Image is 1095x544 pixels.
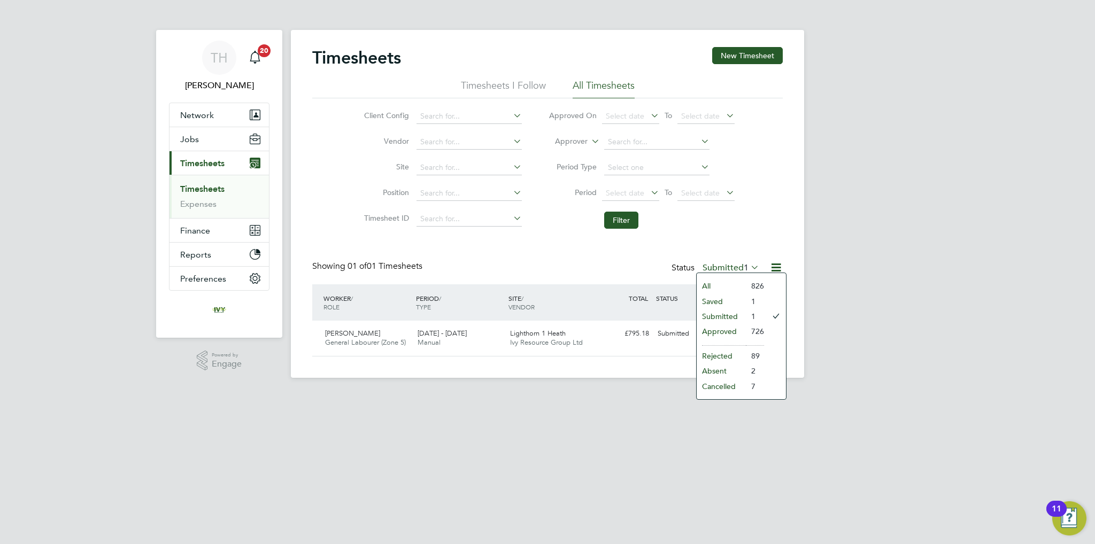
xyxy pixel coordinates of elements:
[521,294,523,302] span: /
[325,329,380,338] span: [PERSON_NAME]
[417,186,522,201] input: Search for...
[697,294,746,309] li: Saved
[169,267,269,290] button: Preferences
[180,110,214,120] span: Network
[361,136,409,146] label: Vendor
[413,289,506,316] div: PERIOD
[417,160,522,175] input: Search for...
[653,325,709,343] div: Submitted
[361,213,409,223] label: Timesheet ID
[416,302,431,311] span: TYPE
[1052,509,1061,523] div: 11
[361,162,409,172] label: Site
[169,103,269,127] button: Network
[697,363,746,378] li: Absent
[744,262,749,273] span: 1
[180,184,225,194] a: Timesheets
[417,135,522,150] input: Search for...
[169,243,269,266] button: Reports
[180,226,210,236] span: Finance
[197,351,242,371] a: Powered byEngage
[417,109,522,124] input: Search for...
[746,278,764,293] li: 826
[697,309,746,324] li: Submitted
[361,111,409,120] label: Client Config
[169,151,269,175] button: Timesheets
[697,379,746,394] li: Cancelled
[598,325,653,343] div: £795.18
[661,108,675,122] span: To
[169,127,269,151] button: Jobs
[653,289,709,308] div: STATUS
[321,289,413,316] div: WORKER
[549,162,597,172] label: Period Type
[703,262,759,273] label: Submitted
[604,160,710,175] input: Select one
[418,329,467,338] span: [DATE] - [DATE]
[629,294,648,302] span: TOTAL
[697,278,746,293] li: All
[661,185,675,199] span: To
[1052,501,1086,535] button: Open Resource Center, 11 new notifications
[212,360,242,369] span: Engage
[351,294,353,302] span: /
[169,219,269,242] button: Finance
[244,41,266,75] a: 20
[697,348,746,363] li: Rejected
[461,79,546,98] li: Timesheets I Follow
[604,212,638,229] button: Filter
[746,324,764,339] li: 726
[746,309,764,324] li: 1
[697,324,746,339] li: Approved
[180,199,217,209] a: Expenses
[169,175,269,218] div: Timesheets
[312,47,401,68] h2: Timesheets
[539,136,588,147] label: Approver
[604,135,710,150] input: Search for...
[169,41,269,92] a: TH[PERSON_NAME]
[348,261,422,271] span: 01 Timesheets
[180,134,199,144] span: Jobs
[681,188,720,198] span: Select date
[323,302,340,311] span: ROLE
[348,261,367,271] span: 01 of
[746,379,764,394] li: 7
[439,294,441,302] span: /
[672,261,761,276] div: Status
[312,261,425,272] div: Showing
[746,363,764,378] li: 2
[606,111,644,121] span: Select date
[549,188,597,197] label: Period
[508,302,535,311] span: VENDOR
[417,212,522,227] input: Search for...
[418,338,441,347] span: Manual
[549,111,597,120] label: Approved On
[712,47,783,64] button: New Timesheet
[211,301,228,318] img: ivyresourcegroup-logo-retina.png
[510,338,583,347] span: Ivy Resource Group Ltd
[212,351,242,360] span: Powered by
[325,338,406,347] span: General Labourer (Zone 5)
[746,348,764,363] li: 89
[156,30,282,338] nav: Main navigation
[606,188,644,198] span: Select date
[681,111,720,121] span: Select date
[361,188,409,197] label: Position
[169,301,269,318] a: Go to home page
[506,289,598,316] div: SITE
[180,158,225,168] span: Timesheets
[180,250,211,260] span: Reports
[573,79,635,98] li: All Timesheets
[258,44,271,57] span: 20
[211,51,228,65] span: TH
[746,294,764,309] li: 1
[169,79,269,92] span: Tom Harvey
[510,329,566,338] span: Lighthorn 1 Heath
[180,274,226,284] span: Preferences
